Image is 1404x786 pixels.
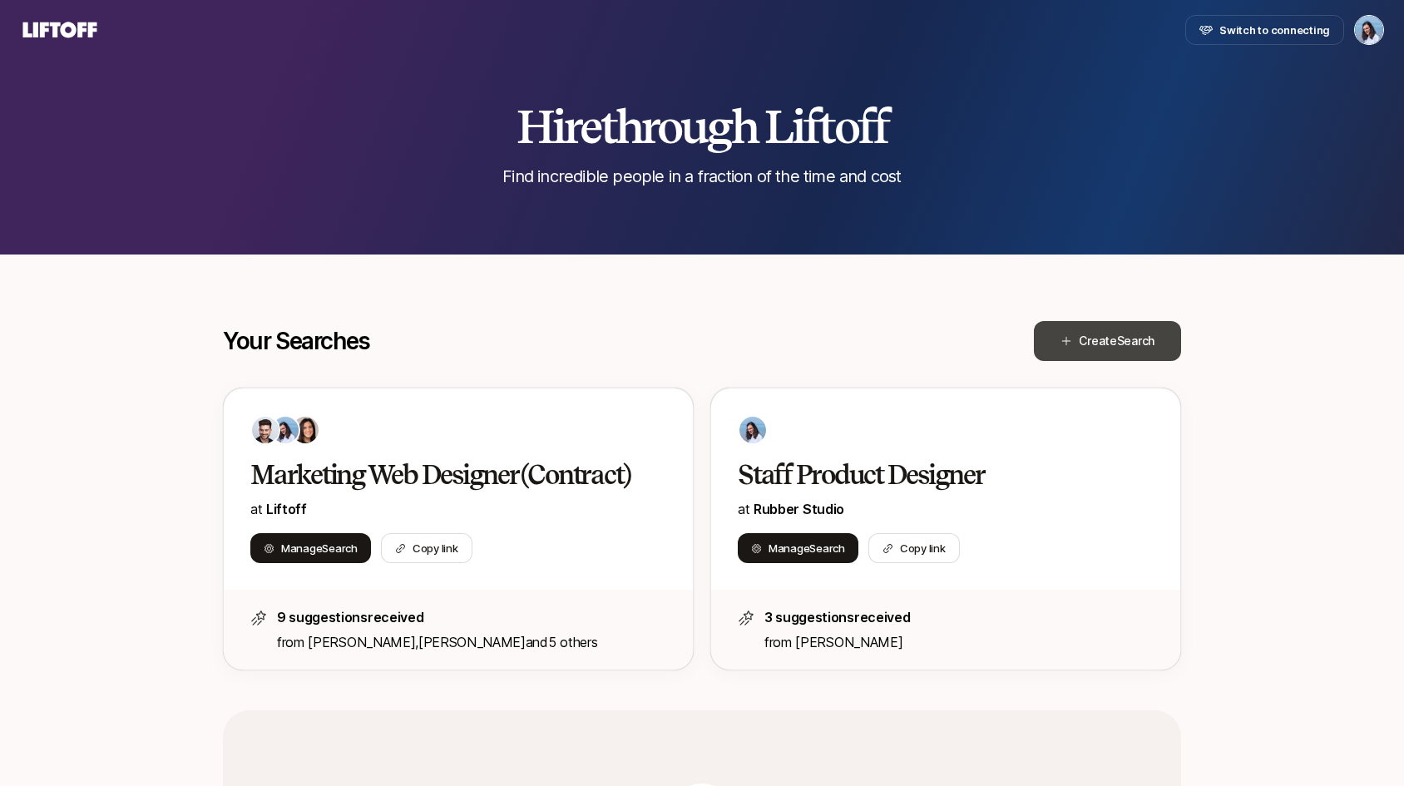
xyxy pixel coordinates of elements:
img: star-icon [738,610,754,626]
h2: Hire [517,101,887,151]
span: Manage [281,540,358,556]
button: Copy link [868,533,960,563]
span: [PERSON_NAME] [795,634,902,650]
span: through Liftoff [601,98,887,155]
p: 3 suggestions received [764,606,1154,628]
span: Manage [769,540,845,556]
p: Find incredible people in a fraction of the time and cost [502,165,901,188]
button: Copy link [381,533,472,563]
a: Liftoff [266,501,307,517]
button: CreateSearch [1034,321,1181,361]
span: Search [1117,334,1154,348]
img: 3b21b1e9_db0a_4655_a67f_ab9b1489a185.jpg [272,417,299,443]
img: Dan Tase [1355,16,1383,44]
span: Create [1079,331,1154,351]
span: , [415,634,526,650]
h2: Staff Product Designer [738,458,1119,492]
button: Dan Tase [1354,15,1384,45]
span: [PERSON_NAME] [418,634,526,650]
button: ManageSearch [250,533,371,563]
p: Your Searches [223,328,370,354]
span: and [526,634,598,650]
h2: Marketing Web Designer (Contract) [250,458,631,492]
img: 3b21b1e9_db0a_4655_a67f_ab9b1489a185.jpg [739,417,766,443]
button: ManageSearch [738,533,858,563]
p: 9 suggestions received [277,606,666,628]
p: from [764,631,1154,653]
img: 71d7b91d_d7cb_43b4_a7ea_a9b2f2cc6e03.jpg [292,417,319,443]
span: Rubber Studio [754,501,844,517]
p: at [738,498,1154,520]
img: 7bf30482_e1a5_47b4_9e0f_fc49ddd24bf6.jpg [252,417,279,443]
p: from [277,631,666,653]
span: [PERSON_NAME] [308,634,415,650]
span: Search [322,541,357,555]
span: Switch to connecting [1219,22,1330,38]
span: Search [809,541,844,555]
button: Switch to connecting [1185,15,1344,45]
p: at [250,498,666,520]
span: 5 others [548,634,597,650]
img: star-icon [250,610,267,626]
